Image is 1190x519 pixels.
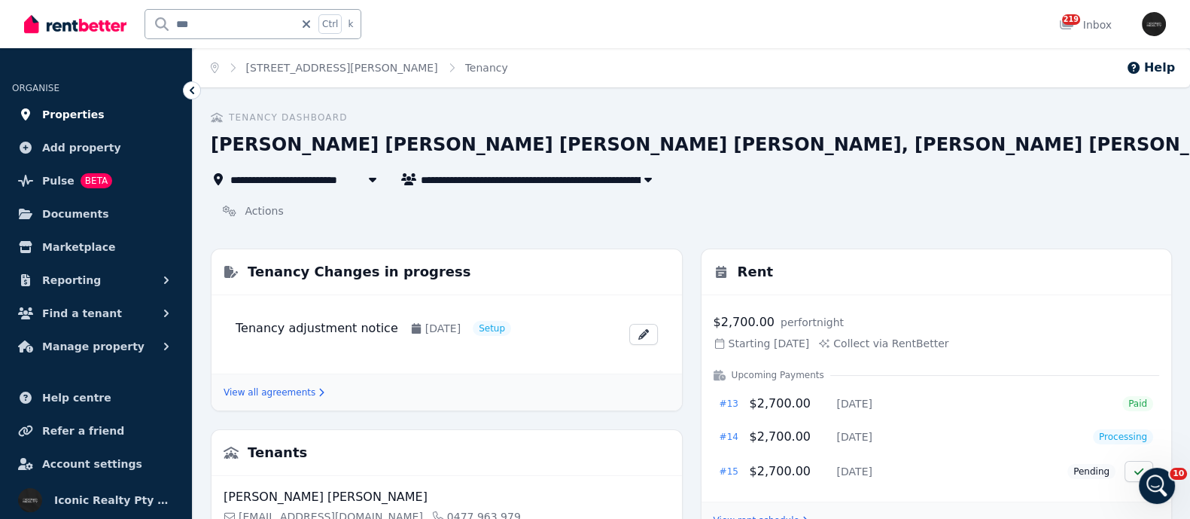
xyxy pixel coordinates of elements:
[479,322,505,334] span: Setup
[1126,59,1175,77] button: Help
[410,321,461,336] div: [DATE]
[837,464,872,479] span: [DATE]
[42,238,115,256] span: Marketplace
[732,369,824,381] h4: Upcoming Payments
[81,173,112,188] span: BETA
[1142,12,1166,36] img: Iconic Realty Pty Ltd
[12,133,180,163] a: Add property
[818,336,948,351] span: Collect via RentBetter
[42,105,105,124] span: Properties
[750,463,825,481] p: $2,700.00
[12,331,180,362] button: Manage property
[1139,468,1175,504] iframe: Intercom live chat
[42,139,121,157] span: Add property
[42,337,145,356] span: Manage property
[42,205,109,223] span: Documents
[348,18,353,30] span: k
[1059,17,1112,32] div: Inbox
[837,429,872,444] span: [DATE]
[12,265,180,295] button: Reporting
[42,455,142,473] span: Account settings
[837,396,872,411] span: [DATE]
[720,398,738,410] div: # 13
[42,304,122,322] span: Find a tenant
[42,389,111,407] span: Help centre
[750,395,825,413] p: $2,700.00
[12,383,180,413] a: Help centre
[42,172,75,190] span: Pulse
[42,422,124,440] span: Refer a friend
[54,491,174,509] span: Iconic Realty Pty Ltd
[12,99,180,130] a: Properties
[714,313,775,331] p: $2,700.00
[193,48,526,87] nav: Breadcrumb
[720,466,738,478] div: # 15
[465,62,508,74] a: Tenancy
[1062,14,1080,25] span: 219
[12,166,180,196] a: PulseBETA
[1128,398,1147,410] span: Paid
[12,199,180,229] a: Documents
[246,62,438,74] a: [STREET_ADDRESS][PERSON_NAME]
[720,431,738,443] div: # 14
[12,298,180,328] button: Find a tenant
[18,488,42,512] img: Iconic Realty Pty Ltd
[211,197,296,224] a: Actions
[781,315,844,330] span: per fortnight
[24,13,126,35] img: RentBetter
[318,14,342,34] span: Ctrl
[12,232,180,262] a: Marketplace
[12,83,59,93] span: ORGANISE
[224,386,324,398] a: View all agreements
[248,442,307,463] h3: Tenants
[12,449,180,479] a: Account settings
[42,271,101,289] span: Reporting
[12,416,180,446] a: Refer a friend
[738,261,774,282] h3: Rent
[1099,431,1147,443] span: Processing
[1170,468,1187,480] span: 10
[248,261,470,282] h3: Tenancy Changes in progress
[224,488,428,506] p: [PERSON_NAME] [PERSON_NAME]
[229,111,348,124] span: Tenancy Dashboard
[750,428,825,446] p: $2,700.00
[1073,466,1109,478] span: Pending
[714,336,810,351] span: Starting [DATE]
[236,319,398,337] p: Tenancy adjustment notice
